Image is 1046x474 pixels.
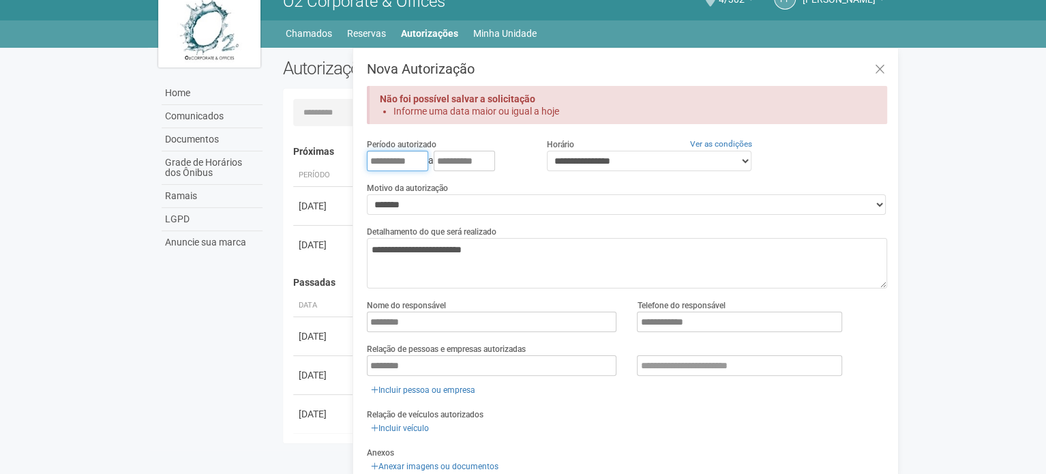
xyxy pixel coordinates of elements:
label: Período autorizado [367,138,436,151]
div: [DATE] [299,368,349,382]
label: Relação de veículos autorizados [367,409,483,421]
a: Ramais [162,185,263,208]
div: [DATE] [299,238,349,252]
label: Motivo da autorização [367,182,448,194]
a: LGPD [162,208,263,231]
a: Ver as condições [690,139,752,149]
a: Documentos [162,128,263,151]
label: Relação de pessoas e empresas autorizadas [367,343,526,355]
h4: Passadas [293,278,878,288]
div: a [367,151,526,171]
div: [DATE] [299,199,349,213]
div: [DATE] [299,407,349,421]
label: Nome do responsável [367,299,446,312]
a: Comunicados [162,105,263,128]
h4: Próximas [293,147,878,157]
li: Informe uma data maior ou igual a hoje [393,105,863,117]
label: Telefone do responsável [637,299,725,312]
a: Home [162,82,263,105]
a: Incluir pessoa ou empresa [367,383,479,398]
h2: Autorizações [283,58,575,78]
th: Data [293,295,355,317]
a: Autorizações [401,24,458,43]
strong: Não foi possível salvar a solicitação [380,93,535,104]
div: [DATE] [299,329,349,343]
a: Anuncie sua marca [162,231,263,254]
a: Grade de Horários dos Ônibus [162,151,263,185]
a: Minha Unidade [473,24,537,43]
label: Detalhamento do que será realizado [367,226,496,238]
a: Incluir veículo [367,421,433,436]
a: Reservas [347,24,386,43]
th: Período [293,164,355,187]
label: Horário [547,138,574,151]
a: Anexar imagens ou documentos [367,459,503,474]
a: Chamados [286,24,332,43]
h3: Nova Autorização [367,62,887,76]
label: Anexos [367,447,394,459]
